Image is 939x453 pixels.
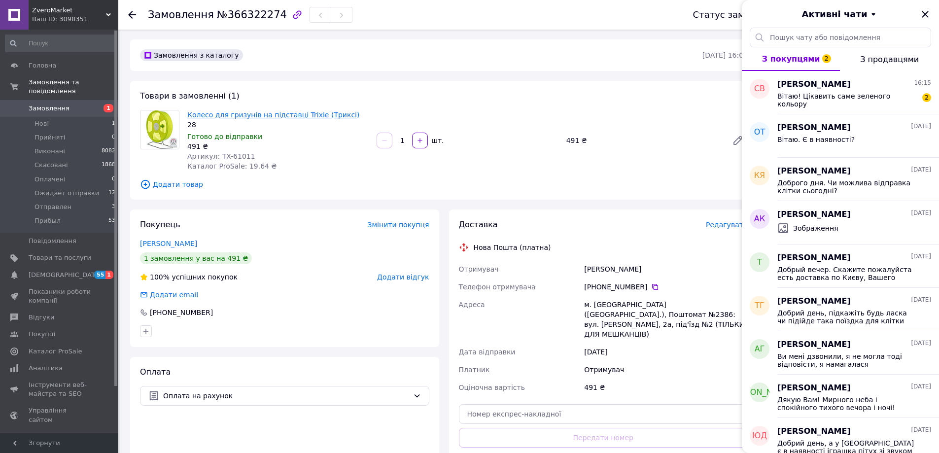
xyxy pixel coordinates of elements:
[777,136,855,143] span: Вітаю. Є в наявності?
[29,381,91,398] span: Інструменти веб-майстра та SEO
[750,28,931,47] input: Пошук чату або повідомлення
[29,237,76,245] span: Повідомлення
[29,78,118,96] span: Замовлення та повідомлення
[29,61,56,70] span: Головна
[377,273,429,281] span: Додати відгук
[582,379,750,396] div: 491 ₴
[755,344,765,355] span: АГ
[911,122,931,131] span: [DATE]
[777,426,851,437] span: [PERSON_NAME]
[752,430,767,442] span: ЮД
[914,79,931,87] span: 16:15
[562,134,724,147] div: 491 ₴
[742,244,939,288] button: Т[PERSON_NAME][DATE]Добрый вечер. Скажите пожалуйста есть доставка по Києву, Вашего магазина
[29,287,91,305] span: Показники роботи компанії
[150,273,170,281] span: 100%
[742,375,939,418] button: [PERSON_NAME][PERSON_NAME][DATE]Дякую Вам! Мирного неба і спокійного тихого вечора і ночі!
[777,122,851,134] span: [PERSON_NAME]
[140,179,748,190] span: Додати товар
[911,339,931,348] span: [DATE]
[911,252,931,261] span: [DATE]
[187,141,369,151] div: 491 ₴
[29,406,91,424] span: Управління сайтом
[459,220,498,229] span: Доставка
[102,147,115,156] span: 8082
[728,131,748,150] a: Редагувати
[754,213,765,225] span: АК
[777,396,917,412] span: Дякую Вам! Мирного неба і спокійного тихого вечора і ночі!
[112,119,115,128] span: 1
[754,83,765,95] span: СВ
[584,282,748,292] div: [PHONE_NUMBER]
[29,347,82,356] span: Каталог ProSale
[94,271,105,279] span: 55
[5,35,116,52] input: Пошук
[32,15,118,24] div: Ваш ID: 3098351
[727,387,793,398] span: [PERSON_NAME]
[140,49,243,61] div: Замовлення з каталогу
[777,166,851,177] span: [PERSON_NAME]
[919,8,931,20] button: Закрити
[911,383,931,391] span: [DATE]
[582,361,750,379] div: Отримувач
[459,301,485,309] span: Адреса
[459,265,499,273] span: Отримувач
[140,272,238,282] div: успішних покупок
[102,161,115,170] span: 1868
[840,47,939,71] button: З продавцями
[769,8,911,21] button: Активні чати
[35,175,66,184] span: Оплачені
[755,300,765,312] span: ТГ
[459,348,516,356] span: Дата відправки
[29,253,91,262] span: Товари та послуги
[104,104,113,112] span: 1
[217,9,287,21] span: №366322274
[459,383,525,391] span: Оціночна вартість
[29,432,91,450] span: Гаманець компанії
[108,216,115,225] span: 53
[140,220,180,229] span: Покупець
[187,152,255,160] span: Артикул: TX-61011
[777,92,917,108] span: Вітаю! Цікавить саме зеленого кольору
[112,203,115,211] span: 3
[140,252,252,264] div: 1 замовлення у вас на 491 ₴
[777,266,917,281] span: Добрый вечер. Скажите пожалуйста есть доставка по Києву, Вашего магазина
[105,271,113,279] span: 1
[693,10,784,20] div: Статус замовлення
[777,383,851,394] span: [PERSON_NAME]
[29,313,54,322] span: Відгуки
[108,189,115,198] span: 12
[777,352,917,368] span: Ви мені дзвонили, я не могла тоді відповісти, я намагалася передзвонити, але переводить на автові...
[35,216,61,225] span: Прибыл
[922,93,931,102] span: 2
[163,390,409,401] span: Оплата на рахунок
[35,133,65,142] span: Прийняті
[860,55,919,64] span: З продавцями
[187,111,359,119] a: Колесо для гризунів на підставці Trixie (Триксі)
[777,79,851,90] span: [PERSON_NAME]
[911,296,931,304] span: [DATE]
[148,9,214,21] span: Замовлення
[459,366,490,374] span: Платник
[29,330,55,339] span: Покупці
[139,290,199,300] div: Додати email
[187,120,369,130] div: 28
[793,223,838,233] span: Зображення
[742,201,939,244] button: АК[PERSON_NAME][DATE]Зображення
[911,166,931,174] span: [DATE]
[112,175,115,184] span: 0
[582,260,750,278] div: [PERSON_NAME]
[149,290,199,300] div: Додати email
[742,47,840,71] button: З покупцями2
[801,8,867,21] span: Активні чати
[429,136,445,145] div: шт.
[742,288,939,331] button: ТГ[PERSON_NAME][DATE]Добрий день, підкажіть будь ласка чи підійде така поїздка для клітки [PERSON...
[911,209,931,217] span: [DATE]
[140,367,171,377] span: Оплата
[459,283,536,291] span: Телефон отримувача
[777,179,917,195] span: Доброго дня. Чи можлива відправка клітки сьогодні?
[187,162,277,170] span: Каталог ProSale: 19.64 ₴
[35,203,71,211] span: Отправлен
[742,114,939,158] button: ОТ[PERSON_NAME][DATE]Вітаю. Є в наявності?
[777,296,851,307] span: [PERSON_NAME]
